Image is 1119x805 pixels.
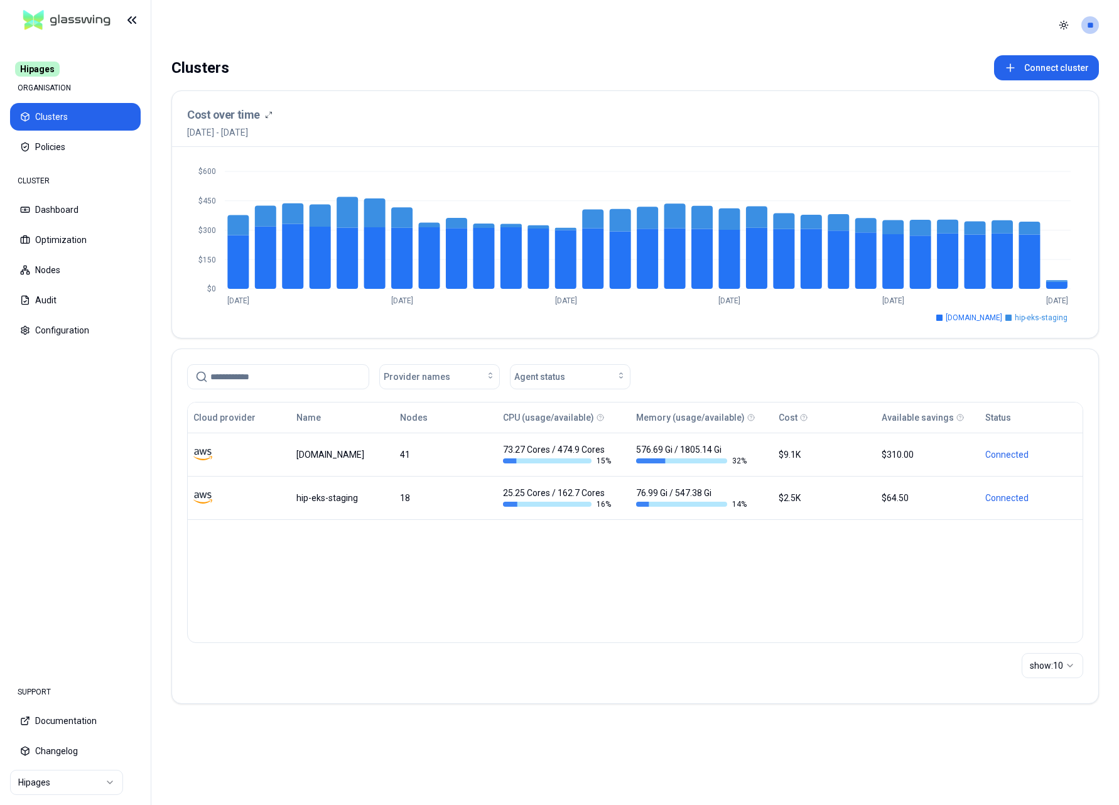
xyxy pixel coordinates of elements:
span: Provider names [384,370,450,383]
div: $9.1K [779,448,870,461]
tspan: $0 [207,284,216,293]
div: 15 % [503,456,614,466]
div: luke.kubernetes.hipagesgroup.com.au [296,448,388,461]
div: CLUSTER [10,168,141,193]
h3: Cost over time [187,106,260,124]
div: Connected [985,492,1077,504]
button: Nodes [400,405,428,430]
tspan: $300 [198,226,216,235]
div: Status [985,411,1011,424]
button: Configuration [10,316,141,344]
img: GlassWing [18,6,116,35]
button: CPU (usage/available) [503,405,594,430]
tspan: [DATE] [555,296,577,305]
div: Connected [985,448,1077,461]
div: 16 % [503,499,614,509]
tspan: [DATE] [718,296,740,305]
button: Cloud provider [193,405,256,430]
tspan: [DATE] [391,296,413,305]
span: Hipages [15,62,60,77]
div: SUPPORT [10,679,141,705]
button: Changelog [10,737,141,765]
div: $64.50 [882,492,973,504]
button: Name [296,405,321,430]
div: 14 % [636,499,747,509]
div: $2.5K [779,492,870,504]
div: Clusters [171,55,229,80]
div: 576.69 Gi / 1805.14 Gi [636,443,747,466]
button: Memory (usage/available) [636,405,745,430]
button: Policies [10,133,141,161]
button: Audit [10,286,141,314]
div: hip-eks-staging [296,492,388,504]
div: ORGANISATION [10,75,141,100]
button: Documentation [10,707,141,735]
button: Nodes [10,256,141,284]
button: Available savings [882,405,954,430]
tspan: $450 [198,197,216,205]
div: 32 % [636,456,747,466]
div: 73.27 Cores / 474.9 Cores [503,443,614,466]
span: Agent status [514,370,565,383]
button: Clusters [10,103,141,131]
tspan: [DATE] [1046,296,1068,305]
button: Connect cluster [994,55,1099,80]
div: 41 [400,448,492,461]
img: aws [193,445,212,464]
div: 25.25 Cores / 162.7 Cores [503,487,614,509]
span: hip-eks-staging [1015,313,1068,323]
button: Agent status [510,364,630,389]
div: 76.99 Gi / 547.38 Gi [636,487,747,509]
button: Cost [779,405,797,430]
button: Dashboard [10,196,141,224]
img: aws [193,489,212,507]
span: [DOMAIN_NAME] [946,313,1002,323]
tspan: [DATE] [882,296,904,305]
tspan: [DATE] [227,296,249,305]
tspan: $150 [198,256,216,264]
div: 18 [400,492,492,504]
span: [DATE] - [DATE] [187,126,273,139]
tspan: $600 [198,167,216,176]
div: $310.00 [882,448,973,461]
button: Provider names [379,364,500,389]
button: Optimization [10,226,141,254]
